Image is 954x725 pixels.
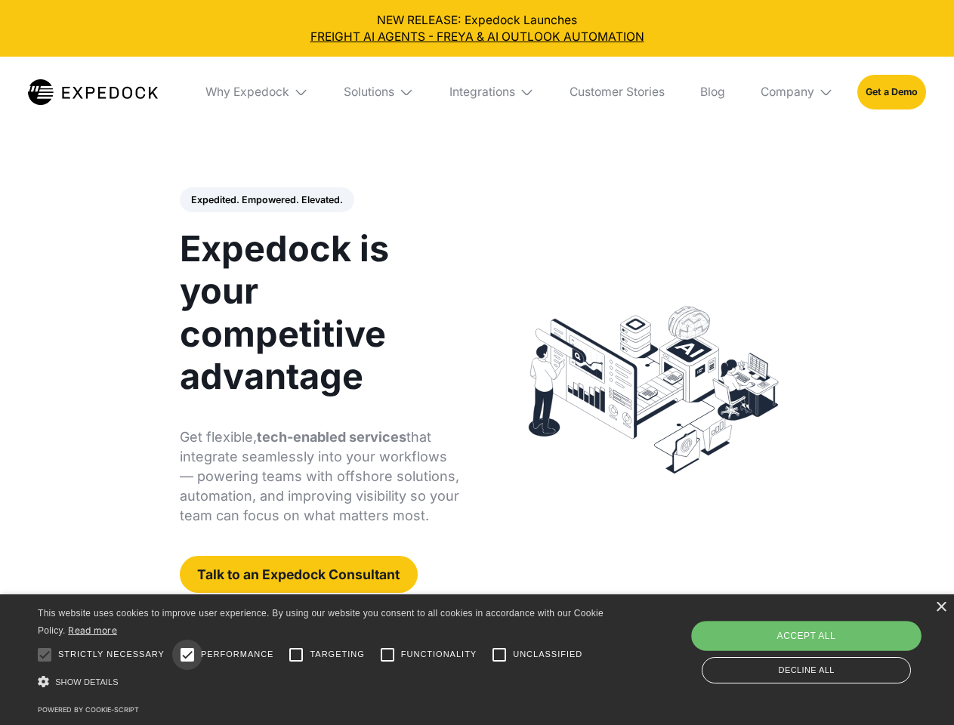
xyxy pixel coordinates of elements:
[180,227,460,397] h1: Expedock is your competitive advantage
[691,621,921,651] div: Accept all
[58,648,165,661] span: Strictly necessary
[749,57,845,128] div: Company
[761,85,814,100] div: Company
[12,12,943,45] div: NEW RELEASE: Expedock Launches
[193,57,320,128] div: Why Expedock
[38,705,139,714] a: Powered by cookie-script
[332,57,426,128] div: Solutions
[437,57,546,128] div: Integrations
[180,427,460,526] p: Get flexible, that integrate seamlessly into your workflows — powering teams with offshore soluti...
[38,608,604,636] span: This website uses cookies to improve user experience. By using our website you consent to all coo...
[180,556,418,593] a: Talk to an Expedock Consultant
[513,648,582,661] span: Unclassified
[401,648,477,661] span: Functionality
[205,85,289,100] div: Why Expedock
[55,677,119,686] span: Show details
[557,57,676,128] a: Customer Stories
[857,75,926,109] a: Get a Demo
[12,29,943,45] a: FREIGHT AI AGENTS - FREYA & AI OUTLOOK AUTOMATION
[310,648,364,661] span: Targeting
[68,625,117,636] a: Read more
[344,85,394,100] div: Solutions
[38,672,609,693] div: Show details
[257,429,406,445] strong: tech-enabled services
[688,57,736,128] a: Blog
[201,648,274,661] span: Performance
[449,85,515,100] div: Integrations
[702,562,954,725] iframe: Chat Widget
